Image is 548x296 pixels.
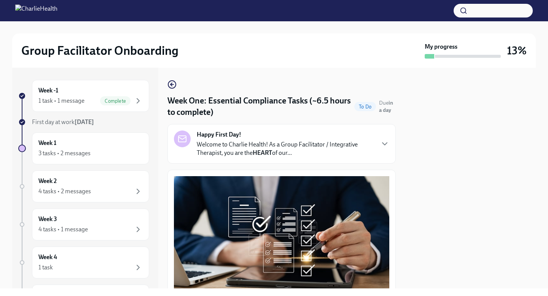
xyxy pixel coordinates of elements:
a: First day at work[DATE] [18,118,149,126]
div: 1 task • 1 message [38,97,84,105]
h6: Week 3 [38,215,57,223]
span: Due [379,100,393,113]
a: Week 13 tasks • 2 messages [18,132,149,164]
strong: [DATE] [75,118,94,126]
h4: Week One: Essential Compliance Tasks (~6.5 hours to complete) [167,95,351,118]
h2: Group Facilitator Onboarding [21,43,178,58]
span: Complete [100,98,131,104]
div: 1 task [38,263,53,272]
strong: in a day [379,100,393,113]
div: 4 tasks • 2 messages [38,187,91,196]
span: To Do [354,104,376,110]
h6: Week 4 [38,253,57,261]
a: Week 24 tasks • 2 messages [18,170,149,202]
h3: 13% [507,44,527,57]
h6: Week 2 [38,177,57,185]
img: CharlieHealth [15,5,57,17]
strong: HEART [253,149,272,156]
p: Welcome to Charlie Health! As a Group Facilitator / Integrative Therapist, you are the of our... [197,140,374,157]
span: First day at work [32,118,94,126]
a: Week 41 task [18,247,149,278]
a: Week -11 task • 1 messageComplete [18,80,149,112]
strong: Happy First Day! [197,130,241,139]
strong: My progress [425,43,457,51]
span: September 23rd, 2025 09:00 [379,99,396,114]
div: 3 tasks • 2 messages [38,149,91,158]
button: Zoom image [174,176,389,288]
h6: Week 1 [38,139,56,147]
div: 4 tasks • 1 message [38,225,88,234]
a: Week 34 tasks • 1 message [18,208,149,240]
h6: Week -1 [38,86,58,95]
